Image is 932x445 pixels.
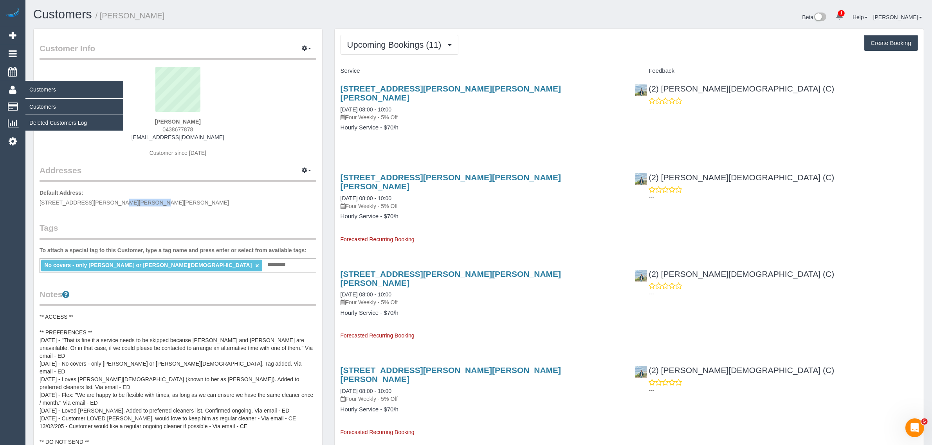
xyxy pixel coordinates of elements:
p: --- [649,290,918,298]
a: [STREET_ADDRESS][PERSON_NAME][PERSON_NAME][PERSON_NAME] [341,173,561,191]
img: (2) Raisul Islam (C) [635,366,647,378]
a: [EMAIL_ADDRESS][DOMAIN_NAME] [132,134,224,140]
legend: Notes [40,289,316,306]
p: --- [649,386,918,394]
ul: Customers [25,99,123,131]
p: --- [649,105,918,113]
button: Create Booking [864,35,918,51]
a: [STREET_ADDRESS][PERSON_NAME][PERSON_NAME][PERSON_NAME] [341,366,561,384]
p: Four Weekly - 5% Off [341,395,624,403]
span: Upcoming Bookings (11) [347,40,445,50]
span: Forecasted Recurring Booking [341,429,415,435]
img: (2) Raisul Islam (C) [635,270,647,282]
legend: Tags [40,222,316,240]
h4: Hourly Service - $70/h [341,124,624,131]
img: (2) Raisul Islam (C) [635,173,647,185]
button: Upcoming Bookings (11) [341,35,458,55]
h4: Hourly Service - $70/h [341,213,624,220]
a: [PERSON_NAME] [873,14,922,20]
a: Customers [33,7,92,21]
img: (2) Raisul Islam (C) [635,84,647,96]
span: Customers [25,81,123,99]
a: [STREET_ADDRESS][PERSON_NAME][PERSON_NAME][PERSON_NAME] [341,84,561,102]
img: Automaid Logo [5,8,20,19]
a: Customers [25,99,123,115]
a: (2) [PERSON_NAME][DEMOGRAPHIC_DATA] (C) [635,366,834,375]
span: 1 [838,10,845,16]
a: [DATE] 08:00 - 10:00 [341,106,391,113]
a: Beta [802,14,827,20]
a: × [255,262,259,269]
strong: [PERSON_NAME] [155,118,201,125]
span: No covers - only [PERSON_NAME] or [PERSON_NAME][DEMOGRAPHIC_DATA] [44,262,252,268]
span: 0438677878 [162,126,193,133]
label: Default Address: [40,189,83,197]
span: 5 [921,418,928,425]
a: (2) [PERSON_NAME][DEMOGRAPHIC_DATA] (C) [635,173,834,182]
h4: Hourly Service - $70/h [341,406,624,413]
a: [DATE] 08:00 - 10:00 [341,291,391,298]
p: Four Weekly - 5% Off [341,298,624,306]
span: Forecasted Recurring Booking [341,236,415,242]
iframe: Intercom live chat [905,418,924,437]
p: --- [649,193,918,201]
p: Four Weekly - 5% Off [341,113,624,121]
legend: Customer Info [40,43,316,60]
img: New interface [813,13,826,23]
h4: Hourly Service - $70/h [341,310,624,316]
a: [STREET_ADDRESS][PERSON_NAME][PERSON_NAME][PERSON_NAME] [341,269,561,287]
p: Four Weekly - 5% Off [341,202,624,210]
a: Help [853,14,868,20]
a: [DATE] 08:00 - 10:00 [341,388,391,394]
a: 1 [832,8,847,25]
label: To attach a special tag to this Customer, type a tag name and press enter or select from availabl... [40,246,306,254]
span: [STREET_ADDRESS][PERSON_NAME][PERSON_NAME][PERSON_NAME] [40,199,229,206]
a: (2) [PERSON_NAME][DEMOGRAPHIC_DATA] (C) [635,84,834,93]
h4: Feedback [635,68,918,74]
h4: Service [341,68,624,74]
span: Forecasted Recurring Booking [341,332,415,339]
a: (2) [PERSON_NAME][DEMOGRAPHIC_DATA] (C) [635,269,834,278]
a: Deleted Customers Log [25,115,123,131]
span: Customer since [DATE] [150,150,206,156]
a: [DATE] 08:00 - 10:00 [341,195,391,201]
small: / [PERSON_NAME] [96,11,165,20]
